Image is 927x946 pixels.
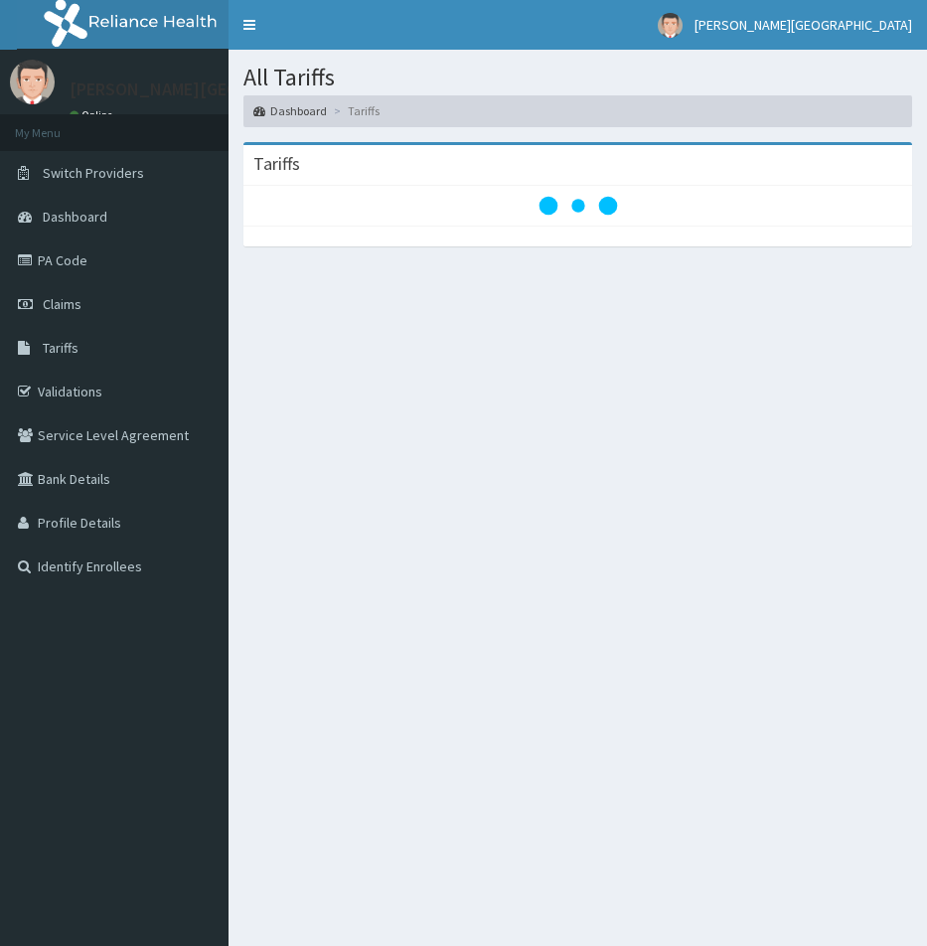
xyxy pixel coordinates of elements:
[253,102,327,119] a: Dashboard
[253,155,300,173] h3: Tariffs
[43,164,144,182] span: Switch Providers
[70,108,117,122] a: Online
[43,208,107,226] span: Dashboard
[658,13,683,38] img: User Image
[539,166,618,245] svg: audio-loading
[43,295,81,313] span: Claims
[695,16,912,34] span: [PERSON_NAME][GEOGRAPHIC_DATA]
[243,65,912,90] h1: All Tariffs
[10,60,55,104] img: User Image
[329,102,380,119] li: Tariffs
[43,339,78,357] span: Tariffs
[70,80,364,98] p: [PERSON_NAME][GEOGRAPHIC_DATA]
